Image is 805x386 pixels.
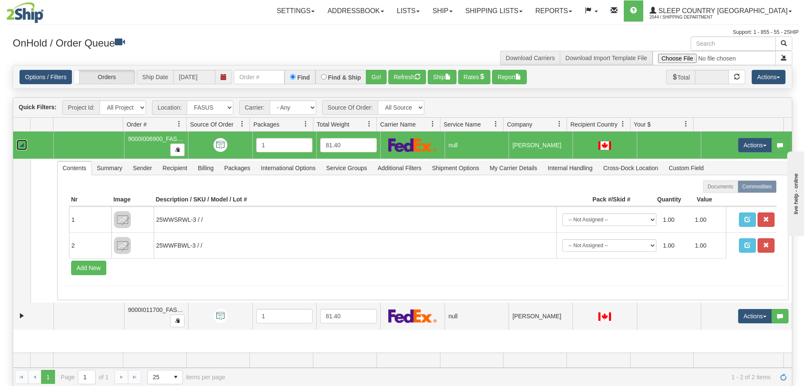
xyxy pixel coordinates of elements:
[127,120,147,129] span: Order #
[321,161,372,175] span: Service Groups
[388,309,437,323] img: FedEx Express®
[506,55,555,61] a: Download Carriers
[153,373,164,381] span: 25
[253,120,279,129] span: Packages
[128,135,185,142] span: 9000I006900_FASUS
[444,120,481,129] span: Service Name
[556,193,633,207] th: Pack #/Skid #
[598,161,663,175] span: Cross-Dock Location
[322,100,378,115] span: Source Of Order:
[692,210,724,229] td: 1.00
[529,0,578,22] a: Reports
[388,70,426,84] button: Refresh
[660,236,692,255] td: 1.00
[692,236,724,255] td: 1.00
[388,138,437,152] img: FedEx Express®
[598,141,611,150] img: CA
[373,161,427,175] span: Additional Filters
[656,7,788,14] span: Sleep Country [GEOGRAPHIC_DATA]
[445,132,509,159] td: null
[147,370,183,384] span: Page sizes drop down
[137,70,173,84] span: Ship Date
[683,193,726,207] th: Value
[321,0,390,22] a: Addressbook
[380,120,416,129] span: Carrier Name
[235,117,249,131] a: Source Of Order filter column settings
[552,117,567,131] a: Company filter column settings
[169,370,183,384] span: select
[633,193,683,207] th: Quantity
[61,370,109,384] span: Page of 1
[616,117,630,131] a: Recipient Country filter column settings
[703,180,738,193] label: Documents
[111,193,154,207] th: Image
[634,120,651,129] span: Your $
[147,370,225,384] span: items per page
[74,70,135,84] label: Orders
[738,309,772,323] button: Actions
[458,70,491,84] button: Rates
[190,120,234,129] span: Source Of Order
[170,143,185,156] button: Copy to clipboard
[317,120,349,129] span: Total Weight
[598,312,611,321] img: CA
[489,117,503,131] a: Service Name filter column settings
[362,117,376,131] a: Total Weight filter column settings
[13,36,396,49] h3: OnHold / Order Queue
[426,117,440,131] a: Carrier Name filter column settings
[459,0,529,22] a: Shipping lists
[172,117,186,131] a: Order # filter column settings
[128,306,185,313] span: 9000I011700_FASUS
[752,70,786,84] button: Actions
[17,311,27,321] a: Expand
[69,193,111,207] th: Nr
[128,161,157,175] span: Sender
[270,0,321,22] a: Settings
[58,161,91,175] span: Contents
[6,29,799,36] div: Support: 1 - 855 - 55 - 2SHIP
[6,2,44,23] img: logo2044.jpg
[485,161,542,175] span: My Carrier Details
[71,261,106,275] button: Add New
[650,13,713,22] span: 2044 / Shipping department
[428,70,456,84] button: Ship
[114,211,131,228] img: 8DAB37Fk3hKpn3AAAAAElFTkSuQmCC
[509,303,573,330] td: [PERSON_NAME]
[738,138,772,152] button: Actions
[390,0,426,22] a: Lists
[509,132,573,159] td: [PERSON_NAME]
[738,180,777,193] label: Commodities
[570,120,617,129] span: Recipient Country
[297,74,310,80] label: Find
[213,138,227,152] img: API
[366,70,387,84] button: Go!
[256,161,321,175] span: International Options
[154,193,556,207] th: Description / SKU / Model / Lot #
[19,103,56,111] label: Quick Filters:
[237,374,771,380] span: 1 - 2 of 2 items
[154,207,556,232] td: 25WWSRWL-3 / /
[643,0,798,22] a: Sleep Country [GEOGRAPHIC_DATA] 2044 / Shipping department
[69,207,111,232] td: 1
[13,98,792,118] div: grid toolbar
[492,70,527,84] button: Report
[666,70,695,84] span: Total
[19,70,72,84] a: Options / Filters
[41,370,55,383] span: Page 1
[299,117,313,131] a: Packages filter column settings
[170,314,185,327] button: Copy to clipboard
[78,370,95,384] input: Page 1
[691,36,776,51] input: Search
[427,161,484,175] span: Shipment Options
[152,100,187,115] span: Location:
[114,237,131,254] img: 8DAB37Fk3hKpn3AAAAAElFTkSuQmCC
[62,100,100,115] span: Project Id:
[786,150,804,236] iframe: chat widget
[426,0,459,22] a: Ship
[653,51,776,65] input: Import
[213,309,227,323] img: API
[6,7,78,14] div: live help - online
[543,161,598,175] span: Internal Handling
[777,370,790,383] a: Refresh
[328,74,361,80] label: Find & Ship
